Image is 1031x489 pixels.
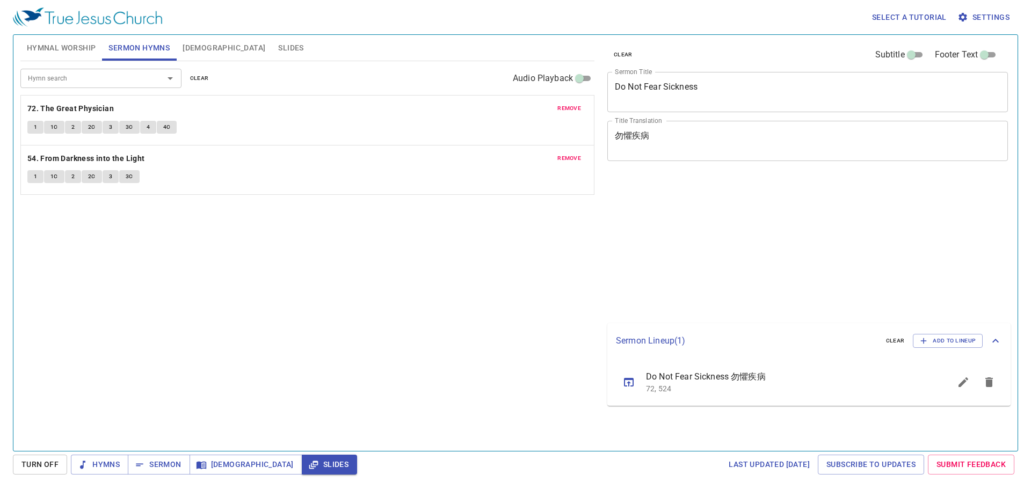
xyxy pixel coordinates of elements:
span: clear [886,336,905,346]
button: 3 [103,121,119,134]
span: Turn Off [21,458,59,471]
button: 4 [140,121,156,134]
button: Sermon [128,455,190,475]
a: Subscribe to Updates [818,455,924,475]
span: 3 [109,172,112,181]
span: Footer Text [935,48,978,61]
button: Settings [955,8,1014,27]
div: Sermon Lineup(1)clearAdd to Lineup [607,323,1011,359]
button: 1 [27,170,43,183]
p: Sermon Lineup ( 1 ) [616,334,877,347]
span: 3C [126,172,133,181]
span: 3C [126,122,133,132]
button: Select a tutorial [868,8,951,27]
span: Last updated [DATE] [729,458,810,471]
span: Hymns [79,458,120,471]
span: Select a tutorial [872,11,947,24]
button: 1C [44,121,64,134]
button: 2C [82,170,102,183]
button: remove [551,152,587,165]
button: 2 [65,121,81,134]
button: 1C [44,170,64,183]
b: 72. The Great Physician [27,102,114,115]
button: remove [551,102,587,115]
button: 54. From Darkness into the Light [27,152,147,165]
button: Add to Lineup [913,334,983,348]
button: 3 [103,170,119,183]
button: clear [607,48,639,61]
span: Subscribe to Updates [826,458,916,471]
textarea: Do Not Fear Sickness [615,82,1000,102]
iframe: from-child [603,172,929,319]
span: Submit Feedback [936,458,1006,471]
button: 3C [119,121,140,134]
p: 72, 524 [646,383,925,394]
button: Open [163,71,178,86]
button: 72. The Great Physician [27,102,116,115]
button: clear [184,72,215,85]
span: Subtitle [875,48,905,61]
span: 4 [147,122,150,132]
span: 2C [88,122,96,132]
span: 3 [109,122,112,132]
button: Turn Off [13,455,67,475]
button: 1 [27,121,43,134]
span: clear [614,50,633,60]
button: clear [880,334,911,347]
span: remove [557,104,581,113]
span: Sermon Hymns [108,41,170,55]
span: 1 [34,172,37,181]
b: 54. From Darkness into the Light [27,152,145,165]
span: Hymnal Worship [27,41,96,55]
button: 4C [157,121,177,134]
span: [DEMOGRAPHIC_DATA] [198,458,294,471]
a: Submit Feedback [928,455,1014,475]
span: clear [190,74,209,83]
span: Add to Lineup [920,336,976,346]
button: 2C [82,121,102,134]
span: 2 [71,172,75,181]
span: 1C [50,122,58,132]
button: Hymns [71,455,128,475]
span: 2C [88,172,96,181]
span: Do Not Fear Sickness 勿懼疾病 [646,370,925,383]
button: 3C [119,170,140,183]
span: 4C [163,122,171,132]
span: 2 [71,122,75,132]
ul: sermon lineup list [607,359,1011,406]
textarea: 勿懼疾病 [615,130,1000,151]
span: Audio Playback [513,72,573,85]
span: remove [557,154,581,163]
span: 1 [34,122,37,132]
button: Slides [302,455,357,475]
img: True Jesus Church [13,8,162,27]
button: [DEMOGRAPHIC_DATA] [190,455,302,475]
span: 1C [50,172,58,181]
span: Sermon [136,458,181,471]
span: Slides [310,458,348,471]
button: 2 [65,170,81,183]
span: [DEMOGRAPHIC_DATA] [183,41,265,55]
span: Slides [278,41,303,55]
a: Last updated [DATE] [724,455,814,475]
span: Settings [960,11,1010,24]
